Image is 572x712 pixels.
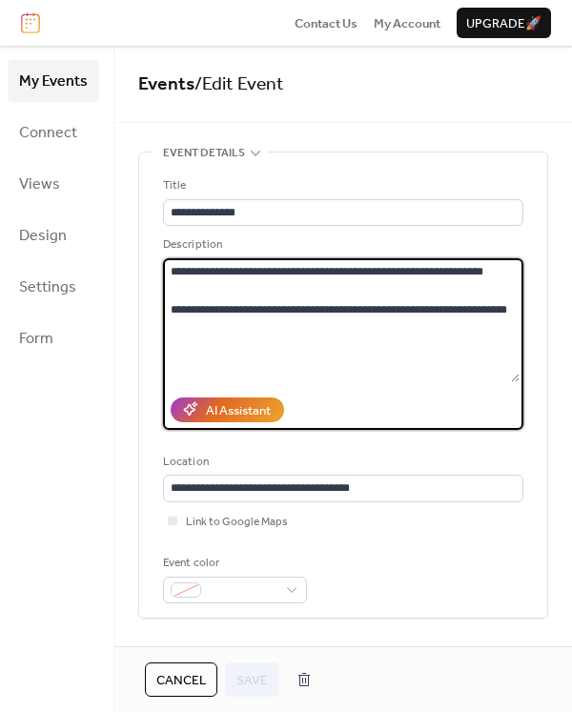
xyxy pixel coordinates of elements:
a: Events [138,67,194,102]
div: Description [163,235,520,254]
a: My Events [8,60,99,102]
span: / Edit Event [194,67,284,102]
span: Link to Google Maps [186,513,288,532]
a: My Account [374,13,440,32]
a: Views [8,163,99,205]
img: logo [21,12,40,33]
button: AI Assistant [171,397,284,422]
span: Views [19,170,60,200]
div: Location [163,453,520,472]
span: Contact Us [295,14,357,33]
span: Design [19,221,67,252]
span: My Account [374,14,440,33]
button: Upgrade🚀 [457,8,551,38]
span: Settings [19,273,76,303]
a: Connect [8,112,99,153]
button: Cancel [145,662,217,697]
a: Form [8,317,99,359]
span: Upgrade 🚀 [466,14,541,33]
span: My Events [19,67,88,97]
a: Settings [8,266,99,308]
span: Event details [163,144,245,163]
span: Cancel [156,671,206,690]
a: Contact Us [295,13,357,32]
span: Date and time [163,641,244,661]
span: Form [19,324,53,355]
div: Title [163,176,520,195]
div: Event color [163,554,303,573]
span: Connect [19,118,77,149]
div: AI Assistant [206,401,271,420]
a: Design [8,214,99,256]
